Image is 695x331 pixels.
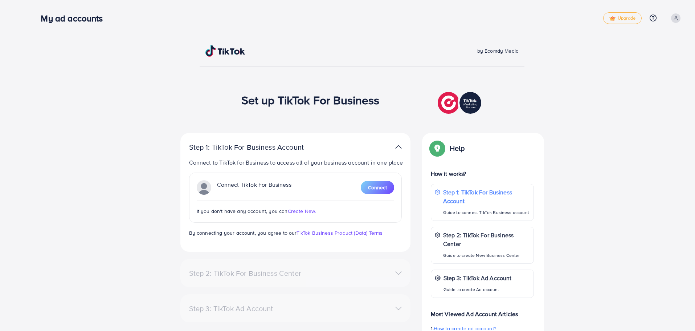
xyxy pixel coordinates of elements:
[603,12,642,24] a: tickUpgrade
[443,208,530,217] p: Guide to connect TikTok Business account
[443,188,530,205] p: Step 1: TikTok For Business Account
[288,207,316,215] span: Create New.
[431,142,444,155] img: Popup guide
[368,184,387,191] span: Connect
[197,207,288,215] span: If you don't have any account, you can
[41,13,109,24] h3: My ad accounts
[450,144,465,153] p: Help
[431,304,534,318] p: Most Viewed Ad Account Articles
[609,16,616,21] img: tick
[205,45,245,57] img: TikTok
[297,229,383,237] a: TikTok Business Product (Data) Terms
[197,180,211,195] img: TikTok partner
[431,169,534,178] p: How it works?
[217,180,291,195] p: Connect TikTok For Business
[443,231,530,248] p: Step 2: TikTok For Business Center
[361,181,394,194] button: Connect
[189,143,327,152] p: Step 1: TikTok For Business Account
[438,90,483,116] img: TikTok partner
[395,142,402,152] img: TikTok partner
[189,229,402,237] p: By connecting your account, you agree to our
[477,47,519,55] span: by Ecomdy Media
[189,158,405,167] p: Connect to TikTok for Business to access all of your business account in one place
[241,93,380,107] h1: Set up TikTok For Business
[609,16,635,21] span: Upgrade
[443,285,512,294] p: Guide to create Ad account
[443,251,530,260] p: Guide to create New Business Center
[443,274,512,282] p: Step 3: TikTok Ad Account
